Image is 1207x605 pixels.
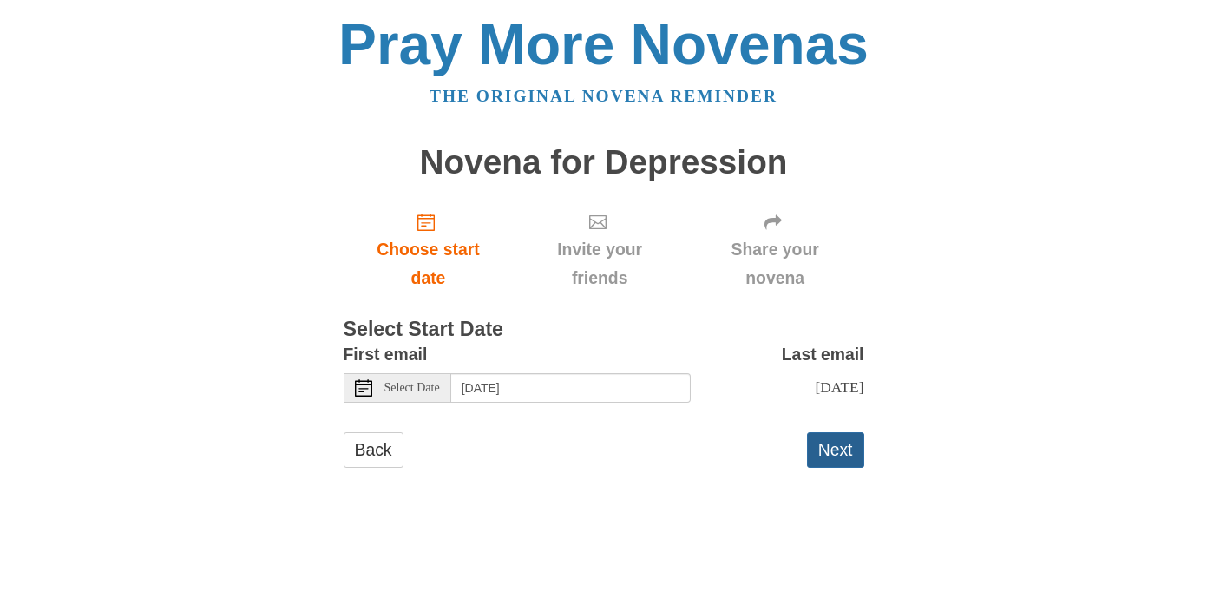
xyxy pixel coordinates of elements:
[344,319,864,341] h3: Select Start Date
[361,235,496,293] span: Choose start date
[344,144,864,181] h1: Novena for Depression
[344,340,428,369] label: First email
[430,87,777,105] a: The original novena reminder
[384,382,440,394] span: Select Date
[807,432,864,468] button: Next
[815,378,863,396] span: [DATE]
[686,198,864,301] div: Click "Next" to confirm your start date first.
[782,340,864,369] label: Last email
[344,198,514,301] a: Choose start date
[704,235,847,293] span: Share your novena
[338,12,869,76] a: Pray More Novenas
[344,432,403,468] a: Back
[513,198,685,301] div: Click "Next" to confirm your start date first.
[530,235,668,293] span: Invite your friends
